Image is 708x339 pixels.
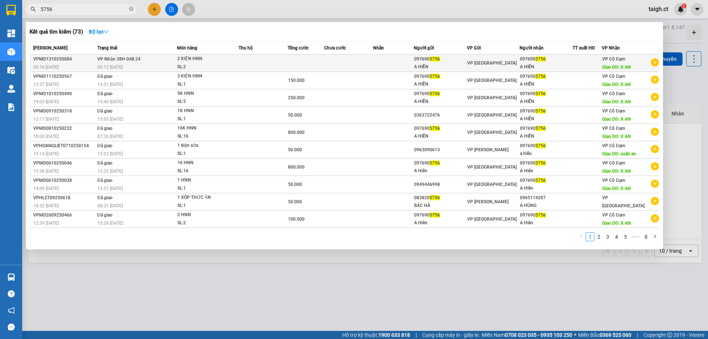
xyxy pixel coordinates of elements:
[288,113,302,118] span: 50.000
[288,182,302,187] span: 50.000
[97,99,123,104] span: 15:40 [DATE]
[467,199,509,204] span: VP [PERSON_NAME]
[33,211,95,219] div: VPMD2609250466
[414,167,466,175] div: A Hiển
[414,90,466,98] div: 097690
[97,151,123,156] span: 13:22 [DATE]
[430,56,440,62] span: 5756
[414,125,466,132] div: 097690
[650,232,659,241] li: Next Page
[8,307,15,314] span: notification
[579,234,583,239] span: left
[467,45,481,51] span: VP Gửi
[177,55,233,63] div: 2 KIỆN HNN
[520,63,572,71] div: A HIỂN
[33,45,67,51] span: [PERSON_NAME]
[33,117,59,122] span: 13:17 [DATE]
[33,82,59,87] span: 12:27 [DATE]
[33,177,95,184] div: VPMD0610250038
[33,159,95,167] div: VPMD0610250046
[520,80,572,88] div: A HIỂN
[621,232,630,241] li: 5
[177,45,197,51] span: Món hàng
[177,194,233,202] div: 1 XỐP THỨC ĂN
[467,113,517,118] span: VP [GEOGRAPHIC_DATA]
[650,232,659,241] button: right
[33,169,59,174] span: 15:38 [DATE]
[33,107,95,115] div: VPMD0910250318
[414,132,466,140] div: A HIỂN
[288,165,305,170] span: 800.000
[177,115,233,123] div: SL: 1
[177,98,233,106] div: SL: 5
[414,159,466,167] div: 097690
[430,74,440,79] span: 5756
[430,126,440,131] span: 5756
[97,82,123,87] span: 14:31 [DATE]
[651,93,659,101] span: plus-circle
[602,99,631,104] span: Giao DĐ: X AN
[651,180,659,188] span: plus-circle
[467,60,517,66] span: VP [GEOGRAPHIC_DATA]
[467,165,517,170] span: VP [GEOGRAPHIC_DATA]
[288,78,305,83] span: 150.000
[41,5,128,13] input: Tìm tên, số ĐT hoặc mã đơn
[520,159,572,167] div: 097690
[177,184,233,193] div: SL: 1
[430,195,440,200] span: 5756
[97,186,123,191] span: 13:21 [DATE]
[288,45,309,51] span: Tổng cước
[573,45,595,51] span: TT xuất HĐ
[7,30,15,37] img: dashboard-icon
[373,45,384,51] span: Nhãn
[414,45,434,51] span: Người gửi
[604,233,612,241] a: 3
[430,160,440,166] span: 5756
[414,211,466,219] div: 097690
[467,130,517,135] span: VP [GEOGRAPHIC_DATA]
[177,124,233,132] div: 16K HNN
[97,108,112,114] span: Đã giao
[33,134,59,139] span: 18:00 [DATE]
[31,7,36,12] span: search
[414,219,466,227] div: A Hiển
[467,95,517,100] span: VP [GEOGRAPHIC_DATA]
[33,142,95,150] div: VPHOANGLIET0710250154
[288,147,302,152] span: 50.000
[520,194,572,202] div: 0965114207
[33,90,95,98] div: VPMD1010250490
[33,221,59,226] span: 12:39 [DATE]
[602,91,625,96] span: VP Cổ Đạm
[520,132,572,140] div: A HIỂN
[630,232,642,241] span: •••
[324,45,346,51] span: Chưa cước
[602,134,631,139] span: Giao DĐ: X AN
[612,232,621,241] li: 4
[414,80,466,88] div: A HIỂN
[177,219,233,227] div: SL: 2
[602,117,631,122] span: Giao DĐ: X AN
[602,178,625,183] span: VP Cổ Đạm
[467,182,517,187] span: VP [GEOGRAPHIC_DATA]
[97,160,112,166] span: Đã giao
[414,194,466,202] div: 083820
[603,232,612,241] li: 3
[6,5,16,16] img: logo-vxr
[97,45,117,51] span: Trạng thái
[177,150,233,158] div: SL: 1
[535,56,546,62] span: 5756
[414,98,466,105] div: A HIỂN
[288,130,305,135] span: 800.000
[651,58,659,66] span: plus-circle
[612,233,621,241] a: 4
[177,211,233,219] div: 2 HNN
[595,233,603,241] a: 2
[239,45,253,51] span: Thu hộ
[97,178,112,183] span: Đã giao
[33,125,95,132] div: VPMD0810250232
[602,151,636,156] span: Giao DĐ: xuân an
[602,108,625,114] span: VP Cổ Đạm
[97,212,112,218] span: Đã giao
[602,82,631,87] span: Giao DĐ: X AN
[177,90,233,98] div: 5K HNN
